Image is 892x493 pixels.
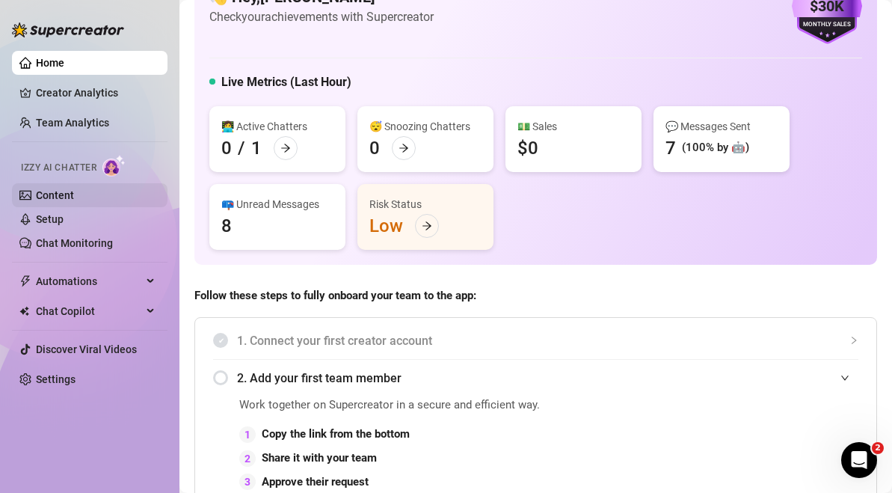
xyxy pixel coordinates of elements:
strong: Share it with your team [262,451,377,465]
a: Home [36,57,64,69]
span: Chat Copilot [36,299,142,323]
a: Content [36,189,74,201]
div: $0 [517,136,538,160]
img: logo-BBDzfeDw.svg [12,22,124,37]
h5: Live Metrics (Last Hour) [221,73,351,91]
a: Chat Monitoring [36,237,113,249]
span: arrow-right [280,143,291,153]
div: 8 [221,214,232,238]
div: 2 [239,450,256,467]
a: Setup [36,213,64,225]
span: Izzy AI Chatter [21,161,96,175]
div: 0 [369,136,380,160]
span: 2. Add your first team member [237,369,858,388]
div: 2. Add your first team member [213,360,858,396]
div: 1. Connect your first creator account [213,322,858,359]
a: Team Analytics [36,117,109,129]
span: expanded [840,373,849,382]
div: 1 [239,426,256,443]
div: Monthly Sales [792,20,862,30]
img: AI Chatter [102,155,126,177]
span: 2 [872,442,884,454]
img: Chat Copilot [19,306,29,316]
strong: Copy the link from the bottom [262,427,410,441]
div: 👩‍💻 Active Chatters [221,118,333,135]
div: 😴 Snoozing Chatters [369,118,482,135]
span: Automations [36,269,142,293]
div: 📪 Unread Messages [221,196,333,212]
div: 0 [221,136,232,160]
strong: Approve their request [262,475,369,489]
a: Discover Viral Videos [36,343,137,355]
span: collapsed [849,336,858,345]
span: arrow-right [422,221,432,231]
div: (100% by 🤖) [682,139,749,157]
iframe: Intercom live chat [841,442,877,478]
a: Settings [36,373,76,385]
div: 💵 Sales [517,118,630,135]
span: arrow-right [399,143,409,153]
div: 7 [665,136,676,160]
div: 💬 Messages Sent [665,118,778,135]
div: 1 [251,136,262,160]
div: 3 [239,474,256,490]
span: 1. Connect your first creator account [237,331,858,350]
a: Creator Analytics [36,81,156,105]
span: thunderbolt [19,275,31,287]
article: Check your achievements with Supercreator [209,7,434,26]
strong: Follow these steps to fully onboard your team to the app: [194,289,476,302]
div: Risk Status [369,196,482,212]
span: Work together on Supercreator in a secure and efficient way. [239,396,585,414]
